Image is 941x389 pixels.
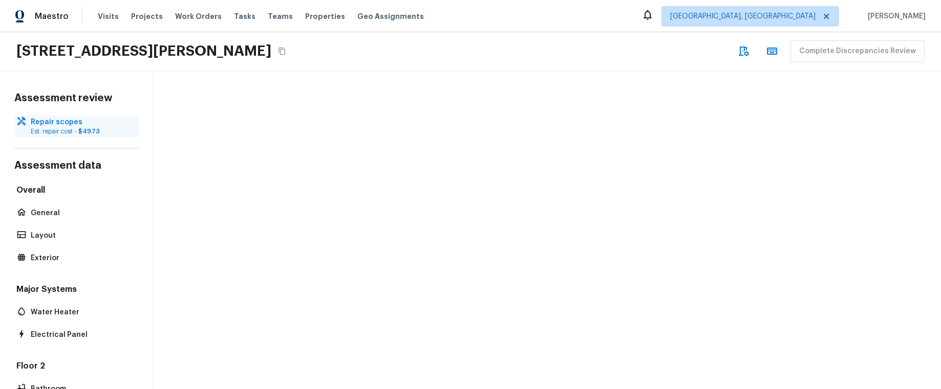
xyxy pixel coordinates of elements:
h4: Assessment review [14,91,139,105]
p: General [31,208,133,218]
p: Est. repair cost - [31,127,133,135]
p: Layout [31,231,133,241]
span: [PERSON_NAME] [864,11,926,21]
span: Maestro [35,11,69,21]
span: $49.73 [78,128,100,134]
h2: [STREET_ADDRESS][PERSON_NAME] [16,42,271,60]
span: Tasks [234,13,255,20]
button: Copy Address [275,44,289,58]
span: Projects [131,11,163,21]
h4: Assessment data [14,159,139,174]
p: Water Heater [31,307,133,317]
p: Repair scopes [31,117,133,127]
span: [GEOGRAPHIC_DATA], [GEOGRAPHIC_DATA] [670,11,816,21]
h5: Major Systems [14,284,139,297]
span: Properties [305,11,345,21]
span: Visits [98,11,119,21]
span: Work Orders [175,11,222,21]
span: Teams [268,11,293,21]
p: Exterior [31,253,133,263]
h5: Floor 2 [14,360,139,374]
h5: Overall [14,185,139,198]
p: Electrical Panel [31,330,133,340]
span: Geo Assignments [357,11,424,21]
